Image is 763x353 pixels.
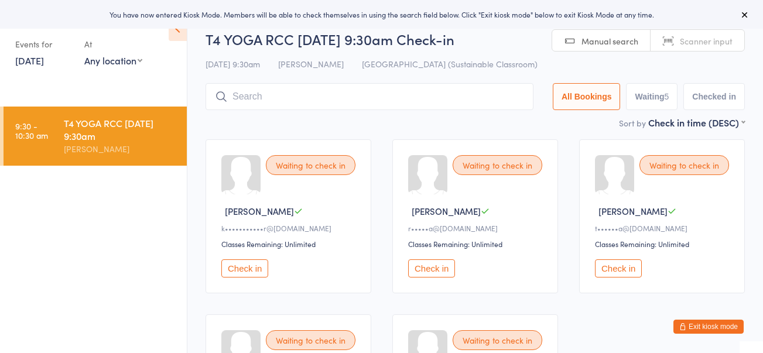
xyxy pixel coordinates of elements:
[553,83,621,110] button: All Bookings
[683,83,745,110] button: Checked in
[673,320,744,334] button: Exit kiosk mode
[595,223,733,233] div: t••••••a@[DOMAIN_NAME]
[619,117,646,129] label: Sort by
[278,58,344,70] span: [PERSON_NAME]
[453,330,542,350] div: Waiting to check in
[648,116,745,129] div: Check in time (DESC)
[15,35,73,54] div: Events for
[408,259,455,277] button: Check in
[595,259,642,277] button: Check in
[84,35,142,54] div: At
[19,9,744,19] div: You have now entered Kiosk Mode. Members will be able to check themselves in using the search fie...
[266,330,355,350] div: Waiting to check in
[680,35,733,47] span: Scanner input
[626,83,678,110] button: Waiting5
[225,205,294,217] span: [PERSON_NAME]
[408,223,546,233] div: r•••••a@[DOMAIN_NAME]
[221,239,359,249] div: Classes Remaining: Unlimited
[598,205,668,217] span: [PERSON_NAME]
[221,259,268,277] button: Check in
[266,155,355,175] div: Waiting to check in
[64,142,177,156] div: [PERSON_NAME]
[595,239,733,249] div: Classes Remaining: Unlimited
[4,107,187,166] a: 9:30 -10:30 amT4 YOGA RCC [DATE] 9:30am[PERSON_NAME]
[15,121,48,140] time: 9:30 - 10:30 am
[639,155,729,175] div: Waiting to check in
[15,54,44,67] a: [DATE]
[206,58,260,70] span: [DATE] 9:30am
[453,155,542,175] div: Waiting to check in
[84,54,142,67] div: Any location
[362,58,538,70] span: [GEOGRAPHIC_DATA] (Sustainable Classroom)
[206,29,745,49] h2: T4 YOGA RCC [DATE] 9:30am Check-in
[581,35,638,47] span: Manual search
[64,116,177,142] div: T4 YOGA RCC [DATE] 9:30am
[408,239,546,249] div: Classes Remaining: Unlimited
[221,223,359,233] div: k•••••••••••r@[DOMAIN_NAME]
[412,205,481,217] span: [PERSON_NAME]
[206,83,533,110] input: Search
[665,92,669,101] div: 5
